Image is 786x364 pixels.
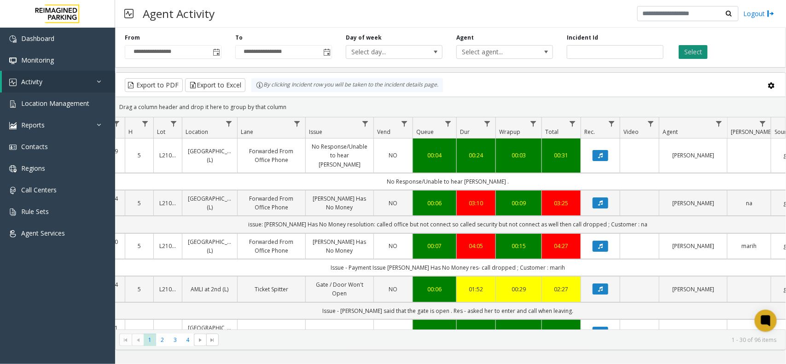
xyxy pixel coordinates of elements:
[9,35,17,43] img: 'icon'
[419,328,451,336] a: 00:06
[419,242,451,250] div: 00:07
[116,117,786,329] div: Data table
[125,78,183,92] button: Export to PDF
[188,237,232,255] a: [GEOGRAPHIC_DATA] (L)
[21,164,45,173] span: Regions
[181,334,194,346] span: Page 4
[223,117,235,130] a: Location Filter Menu
[188,285,232,294] a: AMLI at 2nd (L)
[139,117,151,130] a: H Filter Menu
[419,199,451,208] a: 00:06
[419,151,451,160] div: 00:04
[665,285,722,294] a: [PERSON_NAME]
[398,117,411,130] a: Vend Filter Menu
[243,237,300,255] a: Forwarded From Office Phone
[462,242,490,250] div: 04:05
[501,242,536,250] a: 00:15
[501,285,536,294] a: 00:29
[21,34,54,43] span: Dashboard
[527,117,540,130] a: Wrapup Filter Menu
[111,117,123,130] a: Date Filter Menu
[291,117,303,130] a: Lane Filter Menu
[124,2,134,25] img: pageIcon
[379,328,407,336] a: YES
[209,336,216,344] span: Go to the last page
[9,230,17,237] img: 'icon'
[311,328,368,336] a: Employee
[462,151,490,160] a: 00:24
[665,242,722,250] a: [PERSON_NAME]
[224,336,776,344] kendo-pager-info: 1 - 30 of 96 items
[186,128,208,136] span: Location
[547,151,575,160] div: 00:31
[211,46,221,58] span: Toggle popup
[731,128,773,136] span: [PERSON_NAME]
[138,2,219,25] h3: Agent Activity
[21,56,54,64] span: Monitoring
[157,128,165,136] span: Lot
[663,128,678,136] span: Agent
[456,34,474,42] label: Agent
[359,117,372,130] a: Issue Filter Menu
[243,147,300,164] a: Forwarded From Office Phone
[665,199,722,208] a: [PERSON_NAME]
[743,9,774,18] a: Logout
[547,285,575,294] div: 02:27
[389,151,398,159] span: NO
[309,128,322,136] span: Issue
[462,199,490,208] a: 03:10
[547,242,575,250] a: 04:27
[346,34,382,42] label: Day of week
[665,151,722,160] a: [PERSON_NAME]
[125,34,140,42] label: From
[379,199,407,208] a: NO
[21,99,89,108] span: Location Management
[419,285,451,294] a: 00:06
[311,194,368,212] a: [PERSON_NAME] Has No Money
[131,242,148,250] a: 5
[389,328,398,336] span: YES
[21,229,65,237] span: Agent Services
[251,78,443,92] div: By clicking Incident row you will be taken to the incident details page.
[194,334,206,347] span: Go to the next page
[128,128,133,136] span: H
[241,128,253,136] span: Lane
[379,151,407,160] a: NO
[9,57,17,64] img: 'icon'
[9,122,17,129] img: 'icon'
[9,165,17,173] img: 'icon'
[311,237,368,255] a: [PERSON_NAME] Has No Money
[131,151,148,160] a: 5
[197,336,204,344] span: Go to the next page
[188,147,232,164] a: [GEOGRAPHIC_DATA] (L)
[713,117,725,130] a: Agent Filter Menu
[499,128,520,136] span: Wrapup
[9,208,17,216] img: 'icon'
[243,328,300,336] a: MEC 3 Truck OUT
[462,328,490,336] div: 01:09
[379,242,407,250] a: NO
[501,328,536,336] a: 00:06
[21,77,42,86] span: Activity
[547,199,575,208] a: 03:25
[21,207,49,216] span: Rule Sets
[9,100,17,108] img: 'icon'
[389,285,398,293] span: NO
[321,46,332,58] span: Toggle popup
[566,117,579,130] a: Total Filter Menu
[501,199,536,208] div: 00:09
[377,128,390,136] span: Vend
[311,142,368,169] a: No Response/Unable to hear [PERSON_NAME]
[159,199,176,208] a: L21092801
[243,285,300,294] a: Ticket Spitter
[547,328,575,336] div: 01:21
[21,185,57,194] span: Call Centers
